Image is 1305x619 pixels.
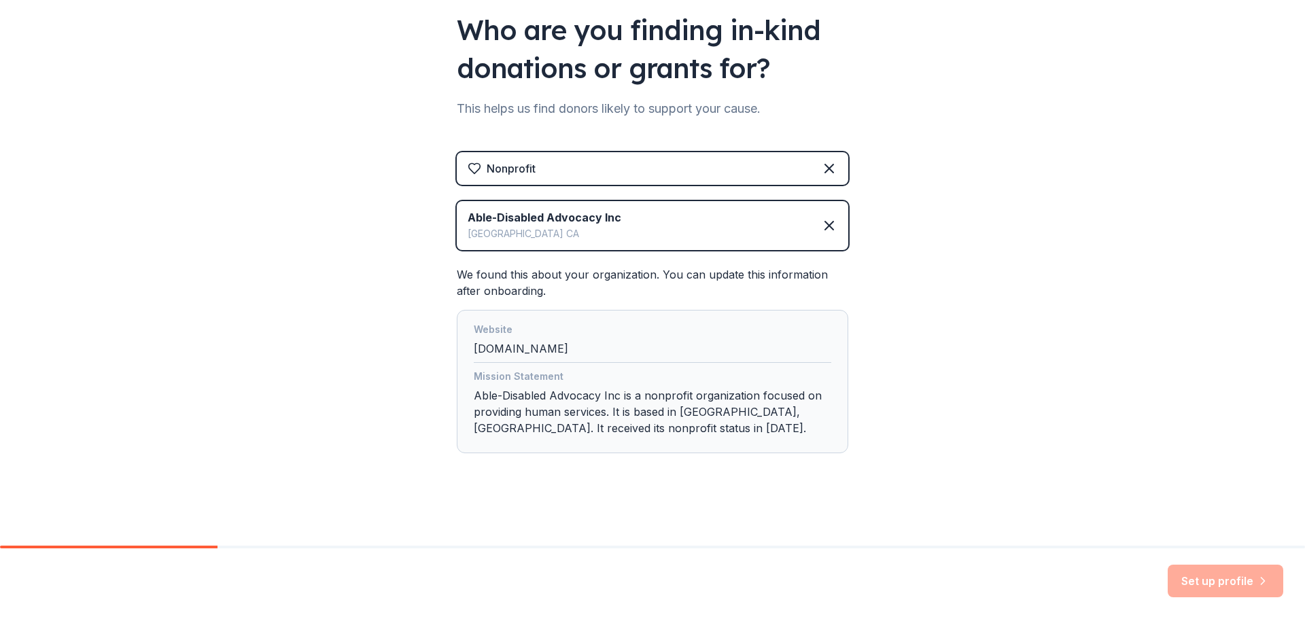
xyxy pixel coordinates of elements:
div: [DOMAIN_NAME] [474,321,831,363]
div: Who are you finding in-kind donations or grants for? [457,11,848,87]
div: We found this about your organization. You can update this information after onboarding. [457,266,848,453]
div: [GEOGRAPHIC_DATA] CA [468,226,621,242]
div: Mission Statement [474,368,831,387]
div: Website [474,321,831,340]
div: Able-Disabled Advocacy Inc [468,209,621,226]
div: Nonprofit [487,160,536,177]
div: Able-Disabled Advocacy Inc is a nonprofit organization focused on providing human services. It is... [474,368,831,442]
div: This helps us find donors likely to support your cause. [457,98,848,120]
